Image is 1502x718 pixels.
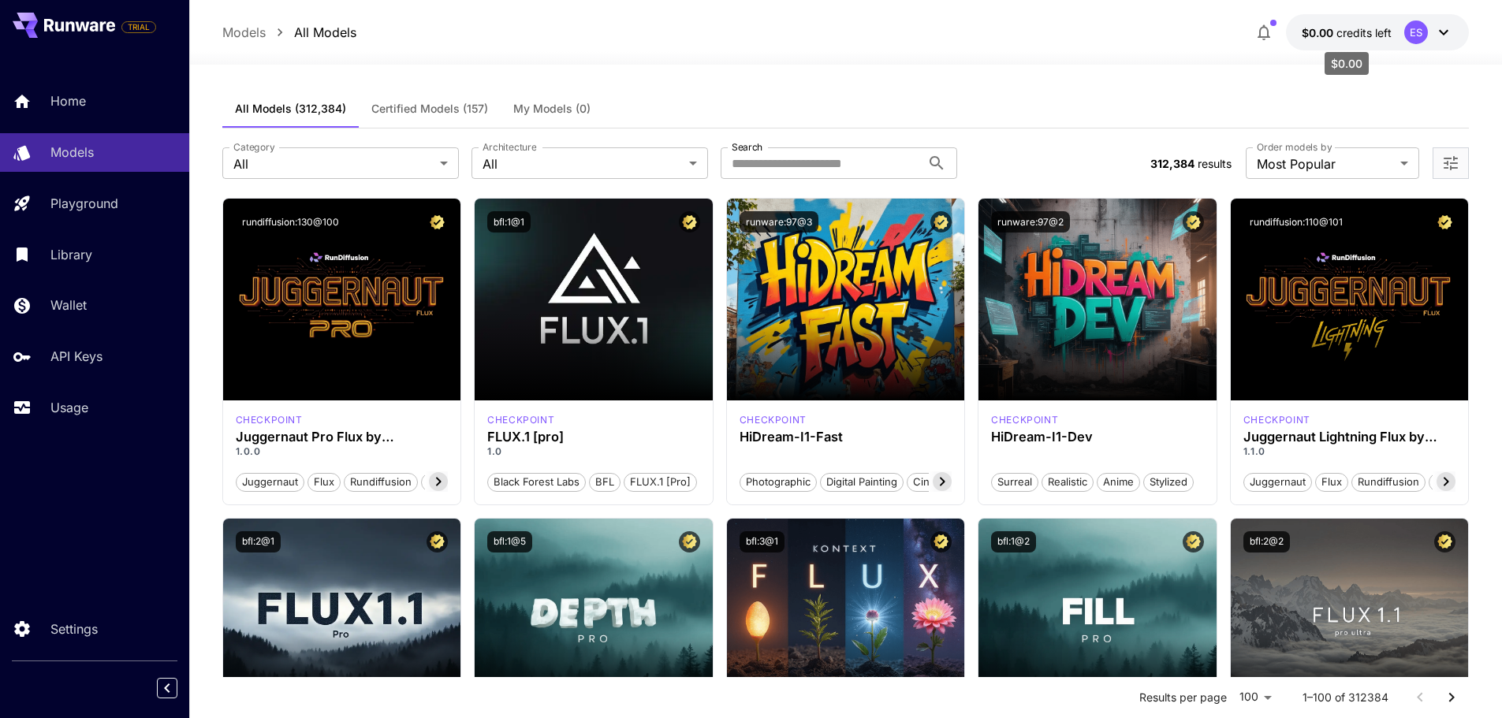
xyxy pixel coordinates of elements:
span: Stylized [1144,474,1193,490]
span: Cinematic [908,474,967,490]
span: All [233,154,434,173]
span: All [483,154,683,173]
button: bfl:3@1 [740,531,785,552]
span: All Models (312,384) [235,102,346,116]
button: pro [421,471,450,492]
span: flux [308,474,340,490]
span: Anime [1098,474,1139,490]
button: $0.00ES [1286,14,1469,50]
button: Certified Model – Vetted for best performance and includes a commercial license. [679,531,700,552]
div: HiDream Fast [740,413,807,427]
h3: FLUX.1 [pro] [487,430,700,445]
div: Collapse sidebar [169,674,189,702]
button: Certified Model – Vetted for best performance and includes a commercial license. [1434,531,1455,552]
p: checkpoint [991,413,1058,427]
span: FLUX.1 [pro] [624,474,696,490]
span: flux [1316,474,1347,490]
button: BFL [589,471,621,492]
button: bfl:1@5 [487,531,532,552]
button: Anime [1097,471,1140,492]
div: fluxpro [487,413,554,427]
span: My Models (0) [513,102,591,116]
h3: Juggernaut Lightning Flux by RunDiffusion [1243,430,1456,445]
button: schnell [1429,471,1477,492]
span: results [1198,157,1232,170]
span: juggernaut [237,474,304,490]
p: 1.0.0 [236,445,449,459]
span: juggernaut [1244,474,1311,490]
label: Category [233,140,275,154]
label: Order models by [1257,140,1332,154]
div: HiDream Dev [991,413,1058,427]
p: Playground [50,194,118,213]
button: flux [1315,471,1348,492]
span: Certified Models (157) [371,102,488,116]
button: Certified Model – Vetted for best performance and includes a commercial license. [1183,531,1204,552]
h3: Juggernaut Pro Flux by RunDiffusion [236,430,449,445]
span: TRIAL [122,21,155,33]
p: API Keys [50,347,102,366]
span: credits left [1336,26,1392,39]
button: Realistic [1042,471,1094,492]
p: Models [50,143,94,162]
button: Black Forest Labs [487,471,586,492]
span: 312,384 [1150,157,1195,170]
p: checkpoint [487,413,554,427]
label: Search [732,140,762,154]
button: FLUX.1 [pro] [624,471,697,492]
button: Certified Model – Vetted for best performance and includes a commercial license. [1183,211,1204,233]
h3: HiDream-I1-Fast [740,430,952,445]
p: 1.1.0 [1243,445,1456,459]
button: Cinematic [907,471,967,492]
span: BFL [590,474,620,490]
button: Digital Painting [820,471,904,492]
button: Collapse sidebar [157,678,177,698]
button: rundiffusion:110@101 [1243,211,1349,233]
span: pro [422,474,449,490]
button: juggernaut [1243,471,1312,492]
button: Certified Model – Vetted for best performance and includes a commercial license. [427,211,448,233]
a: Models [222,23,266,42]
span: rundiffusion [345,474,417,490]
label: Architecture [483,140,536,154]
span: Add your payment card to enable full platform functionality. [121,17,156,36]
button: Certified Model – Vetted for best performance and includes a commercial license. [679,211,700,233]
div: ES [1404,20,1428,44]
button: Surreal [991,471,1038,492]
button: rundiffusion [1351,471,1426,492]
div: 100 [1233,686,1277,709]
p: Wallet [50,296,87,314]
div: FLUX.1 D [1243,413,1310,427]
span: rundiffusion [1352,474,1425,490]
button: Stylized [1143,471,1194,492]
button: bfl:2@1 [236,531,281,552]
button: Certified Model – Vetted for best performance and includes a commercial license. [427,531,448,552]
button: bfl:1@2 [991,531,1036,552]
a: All Models [294,23,356,42]
button: Photographic [740,471,817,492]
p: Home [50,91,86,110]
button: Certified Model – Vetted for best performance and includes a commercial license. [1434,211,1455,233]
button: runware:97@2 [991,211,1070,233]
button: rundiffusion [344,471,418,492]
p: checkpoint [740,413,807,427]
p: Library [50,245,92,264]
p: Settings [50,619,98,638]
button: runware:97@3 [740,211,818,233]
span: Most Popular [1257,154,1394,173]
p: 1.0 [487,445,700,459]
button: Open more filters [1441,154,1460,173]
p: Usage [50,398,88,417]
h3: HiDream-I1-Dev [991,430,1204,445]
span: Realistic [1042,474,1093,490]
p: Results per page [1139,690,1227,705]
span: schnell [1429,474,1476,490]
div: FLUX.1 D [236,413,303,427]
